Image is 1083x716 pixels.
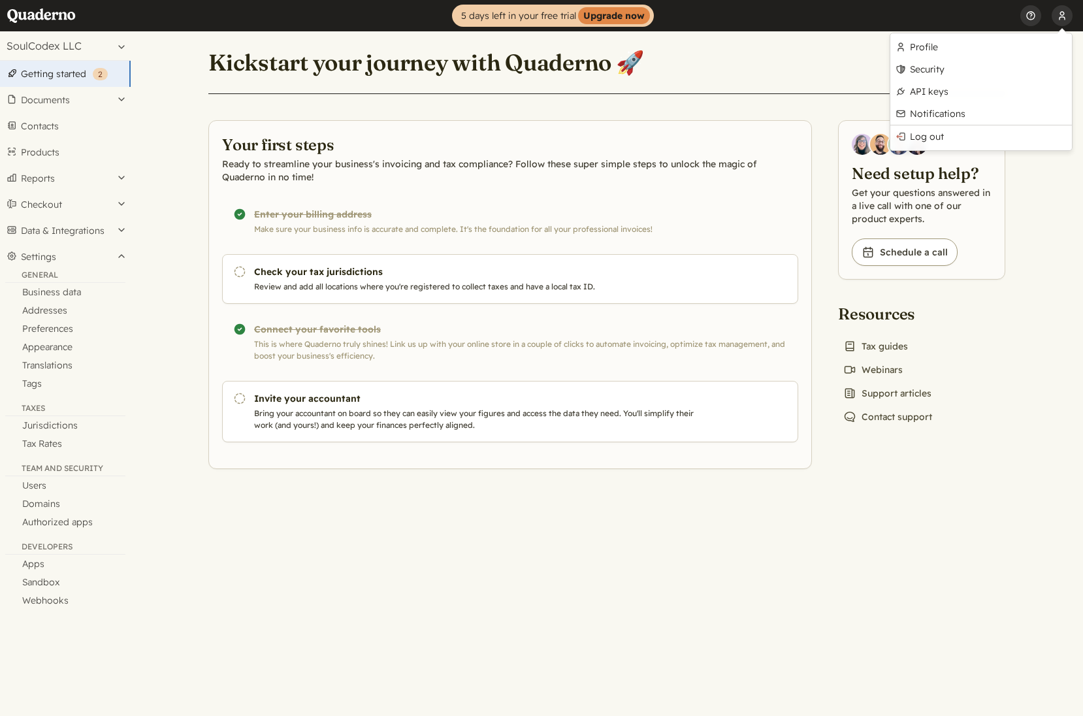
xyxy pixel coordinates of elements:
h1: Kickstart your journey with Quaderno 🚀 [208,48,644,77]
a: Schedule a call [852,238,958,266]
a: Support articles [838,384,937,402]
a: Check your tax jurisdictions Review and add all locations where you're registered to collect taxe... [222,254,798,304]
h2: Resources [838,303,937,324]
img: Diana Carrasco, Account Executive at Quaderno [852,134,873,155]
a: Log out [890,125,1072,148]
a: Webinars [838,361,908,379]
a: Invite your accountant Bring your accountant on board so they can easily view your figures and ac... [222,381,798,442]
img: Ivo Oltmans, Business Developer at Quaderno [888,134,909,155]
h3: Invite your accountant [254,392,700,405]
p: Review and add all locations where you're registered to collect taxes and have a local tax ID. [254,281,700,293]
p: Ready to streamline your business's invoicing and tax compliance? Follow these super simple steps... [222,157,798,184]
h3: Check your tax jurisdictions [254,265,700,278]
a: API keys [890,80,1072,103]
div: Taxes [5,403,125,416]
div: General [5,270,125,283]
p: Get your questions answered in a live call with one of our product experts. [852,186,992,225]
a: Notifications [890,103,1072,125]
h2: Your first steps [222,134,798,155]
a: Contact support [838,408,937,426]
a: Tax guides [838,337,913,355]
a: 5 days left in your free trialUpgrade now [452,5,654,27]
span: 2 [98,69,103,79]
a: Profile [890,36,1072,58]
p: Bring your accountant on board so they can easily view your figures and access the data they need... [254,408,700,431]
div: Developers [5,542,125,555]
img: Jairo Fumero, Account Executive at Quaderno [870,134,891,155]
strong: Upgrade now [578,7,650,24]
div: Team and security [5,463,125,476]
a: Security [890,58,1072,80]
h2: Need setup help? [852,163,992,184]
